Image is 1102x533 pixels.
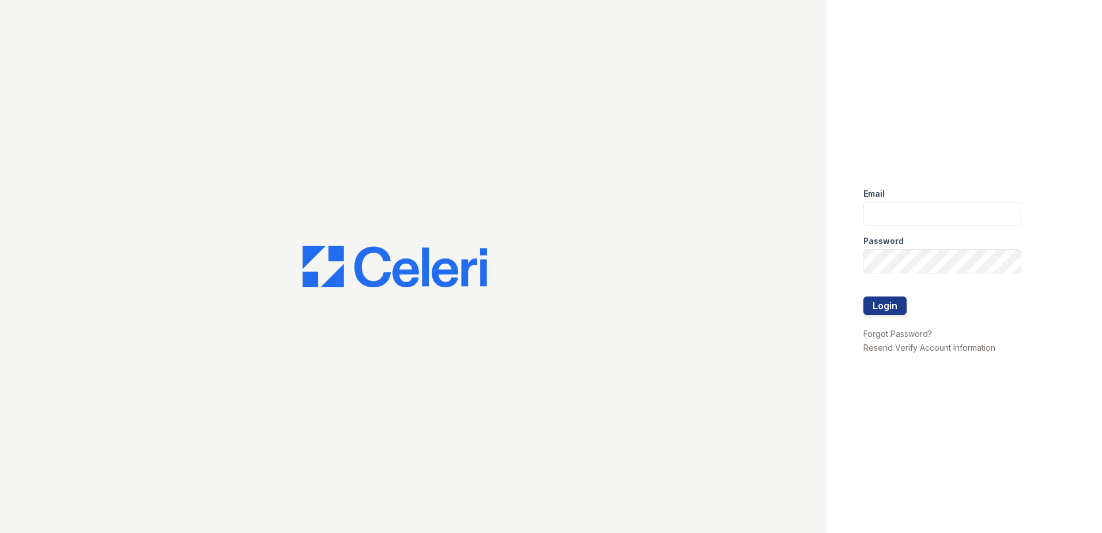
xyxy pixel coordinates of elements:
[863,296,907,315] button: Login
[863,188,885,200] label: Email
[863,235,904,247] label: Password
[863,329,932,339] a: Forgot Password?
[303,246,487,287] img: CE_Logo_Blue-a8612792a0a2168367f1c8372b55b34899dd931a85d93a1a3d3e32e68fde9ad4.png
[863,343,995,352] a: Resend Verify Account Information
